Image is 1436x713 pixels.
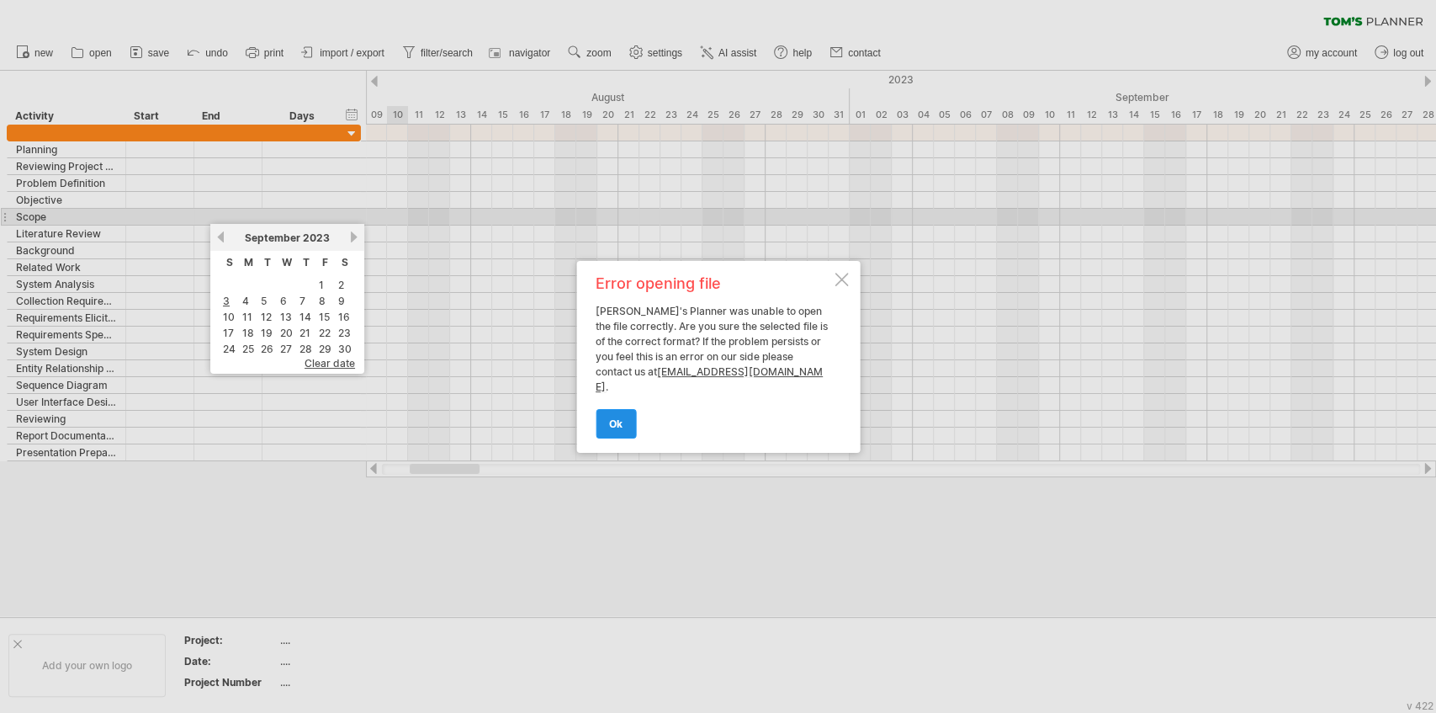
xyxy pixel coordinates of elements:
[221,341,237,357] a: 24
[278,293,289,309] a: 6
[245,231,300,244] span: September
[596,409,636,439] a: ok
[278,325,294,341] a: 20
[317,309,331,325] a: 15
[609,418,623,430] span: ok
[596,365,823,393] a: [EMAIL_ADDRESS][DOMAIN_NAME]
[303,256,310,269] span: Thursday
[226,256,233,269] span: Sunday
[317,293,327,309] a: 8
[259,293,268,309] a: 5
[303,231,330,244] span: 2023
[298,341,314,357] a: 28
[305,357,355,370] span: clear date
[317,325,332,341] a: 22
[336,293,347,309] a: 9
[336,277,346,293] a: 2
[264,256,271,269] span: Tuesday
[278,309,294,325] a: 13
[241,309,254,325] a: 11
[317,341,333,357] a: 29
[342,256,348,269] span: Saturday
[278,341,294,357] a: 27
[241,293,251,309] a: 4
[259,341,275,357] a: 26
[317,277,326,293] a: 1
[259,325,274,341] a: 19
[221,309,236,325] a: 10
[241,325,256,341] a: 18
[298,293,307,309] a: 7
[322,256,328,269] span: Friday
[298,309,313,325] a: 14
[221,325,236,341] a: 17
[347,231,360,243] a: next
[241,341,256,357] a: 25
[336,341,353,357] a: 30
[282,256,292,269] span: Wednesday
[336,309,352,325] a: 16
[215,231,227,243] a: previous
[596,276,831,438] div: [PERSON_NAME]'s Planner was unable to open the file correctly. Are you sure the selected file is ...
[259,309,273,325] a: 12
[298,325,312,341] a: 21
[244,256,253,269] span: Monday
[596,276,831,291] div: Error opening file
[336,325,352,341] a: 23
[221,293,231,309] a: 3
